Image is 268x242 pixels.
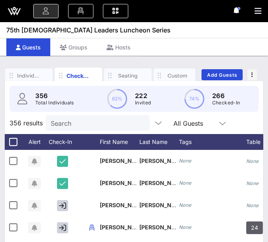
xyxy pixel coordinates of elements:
p: Checked-In [212,99,240,107]
div: Seating [116,72,140,79]
p: 222 [135,91,151,100]
div: All Guests [173,120,203,127]
div: Check-In [44,134,84,150]
i: None [246,158,259,164]
span: 75th [DEMOGRAPHIC_DATA] Leaders Luncheon Series [6,25,171,35]
span: 356 results [10,118,43,128]
i: None [179,224,192,230]
div: Guests [6,38,50,56]
span: [PERSON_NAME] [139,157,186,164]
span: [PERSON_NAME] [139,202,186,208]
div: Tags [179,134,246,150]
div: First Name [100,134,139,150]
div: All Guests [169,115,232,131]
i: None [179,158,192,164]
span: Add Guests [207,72,238,78]
p: 266 [212,91,240,100]
span: [PERSON_NAME] [139,180,186,186]
span: [PERSON_NAME] [100,180,146,186]
div: Groups [50,38,97,56]
i: None [246,202,259,208]
div: Check-In [67,72,90,80]
p: 356 [35,91,74,100]
div: Custom [165,72,189,79]
div: Alert [25,134,44,150]
p: Invited [135,99,151,107]
div: Hosts [97,38,140,56]
span: 24 [251,221,258,234]
p: Total Individuals [35,99,74,107]
div: Last Name [139,134,179,150]
span: [PERSON_NAME] [100,202,146,208]
span: [PERSON_NAME] [100,157,146,164]
i: None [179,202,192,208]
span: [PERSON_NAME] [139,224,186,231]
button: Add Guests [201,69,243,80]
i: None [179,180,192,186]
span: [PERSON_NAME] [100,224,146,231]
div: Individuals [17,72,41,79]
i: None [246,180,259,186]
